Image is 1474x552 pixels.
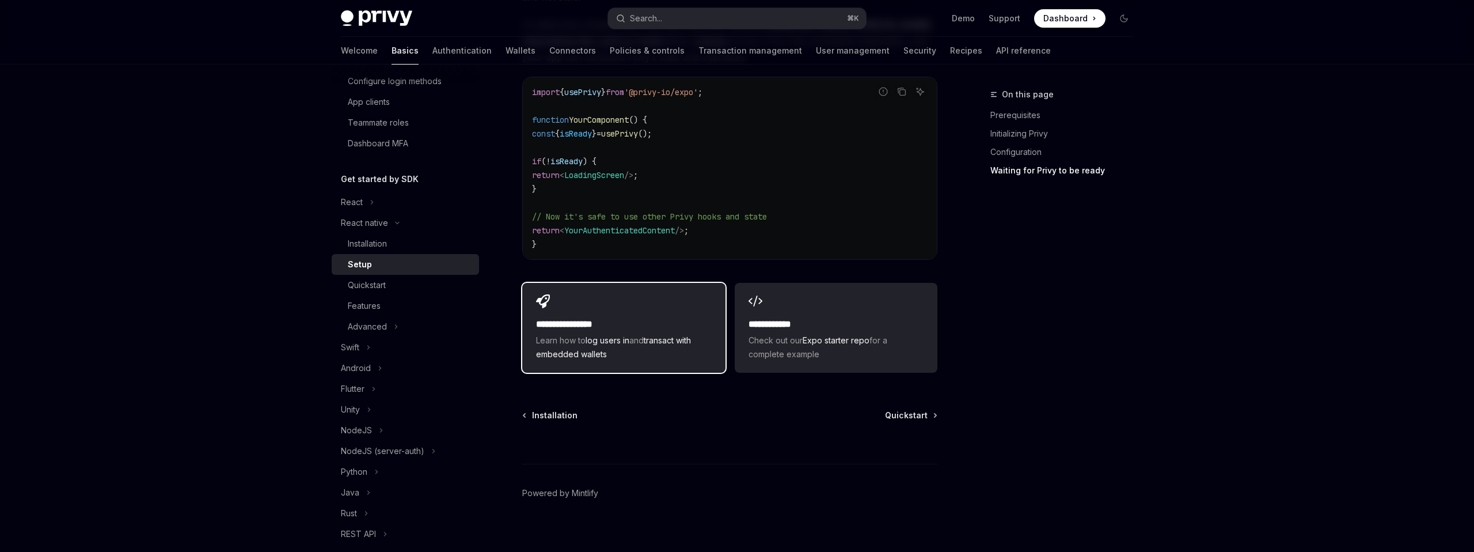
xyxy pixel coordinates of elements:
[624,170,633,180] span: />
[341,361,371,375] div: Android
[341,172,419,186] h5: Get started by SDK
[332,441,479,462] button: Toggle NodeJS (server-auth) section
[601,87,606,97] span: }
[903,37,936,65] a: Security
[803,335,869,345] a: Expo starter repo
[332,296,479,316] a: Features
[332,192,479,213] button: Toggle React section
[332,112,479,133] a: Teammate roles
[586,335,629,345] a: log users in
[532,211,767,222] span: // Now it's safe to use other Privy hooks and state
[332,358,479,379] button: Toggle Android section
[560,128,592,139] span: isReady
[564,170,624,180] span: LoadingScreen
[341,424,372,437] div: NodeJS
[332,92,479,112] a: App clients
[522,487,598,499] a: Powered by Mintlify
[332,399,479,420] button: Toggle Unity section
[564,225,675,236] span: YourAuthenticatedContent
[698,37,802,65] a: Transaction management
[348,116,409,130] div: Teammate roles
[341,444,424,458] div: NodeJS (server-auth)
[332,379,479,399] button: Toggle Flutter section
[606,87,624,97] span: from
[532,87,560,97] span: import
[506,37,535,65] a: Wallets
[913,84,928,99] button: Ask AI
[546,156,550,167] span: !
[816,37,890,65] a: User management
[630,12,662,25] div: Search...
[392,37,419,65] a: Basics
[675,225,684,236] span: />
[684,225,689,236] span: ;
[597,128,601,139] span: =
[847,14,859,23] span: ⌘ K
[583,156,597,167] span: ) {
[990,161,1142,180] a: Waiting for Privy to be ready
[523,410,578,421] a: Installation
[532,239,537,249] span: }
[560,170,564,180] span: <
[894,84,909,99] button: Copy the contents from the code block
[341,403,360,417] div: Unity
[532,184,537,194] span: }
[555,128,560,139] span: {
[601,128,638,139] span: usePrivy
[341,527,376,541] div: REST API
[569,115,629,125] span: YourComponent
[341,37,378,65] a: Welcome
[1115,9,1133,28] button: Toggle dark mode
[698,87,702,97] span: ;
[536,334,711,361] span: Learn how to and
[341,10,412,27] img: dark logo
[432,37,492,65] a: Authentication
[341,465,367,479] div: Python
[885,410,936,421] a: Quickstart
[332,254,479,275] a: Setup
[532,156,541,167] span: if
[348,278,386,292] div: Quickstart
[624,87,698,97] span: '@privy-io/expo'
[348,237,387,251] div: Installation
[341,486,359,500] div: Java
[549,37,596,65] a: Connectors
[332,503,479,524] button: Toggle Rust section
[348,95,390,109] div: App clients
[332,233,479,254] a: Installation
[592,128,597,139] span: }
[564,87,601,97] span: usePrivy
[950,37,982,65] a: Recipes
[532,115,569,125] span: function
[996,37,1051,65] a: API reference
[522,283,725,373] a: **** **** **** *Learn how tolog users inandtransact with embedded wallets
[332,482,479,503] button: Toggle Java section
[638,128,652,139] span: ();
[341,341,359,354] div: Swift
[332,524,479,545] button: Toggle REST API section
[990,124,1142,143] a: Initializing Privy
[885,410,928,421] span: Quickstart
[1034,9,1105,28] a: Dashboard
[608,8,866,29] button: Open search
[550,156,583,167] span: isReady
[532,128,555,139] span: const
[532,225,560,236] span: return
[560,225,564,236] span: <
[332,316,479,337] button: Toggle Advanced section
[541,156,546,167] span: (
[560,87,564,97] span: {
[348,258,372,271] div: Setup
[749,334,924,361] span: Check out our for a complete example
[341,216,388,230] div: React native
[876,84,891,99] button: Report incorrect code
[532,170,560,180] span: return
[952,13,975,24] a: Demo
[735,283,937,373] a: **** **** **Check out ourExpo starter repofor a complete example
[610,37,685,65] a: Policies & controls
[1043,13,1088,24] span: Dashboard
[348,320,387,334] div: Advanced
[332,275,479,296] a: Quickstart
[629,115,647,125] span: () {
[633,170,638,180] span: ;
